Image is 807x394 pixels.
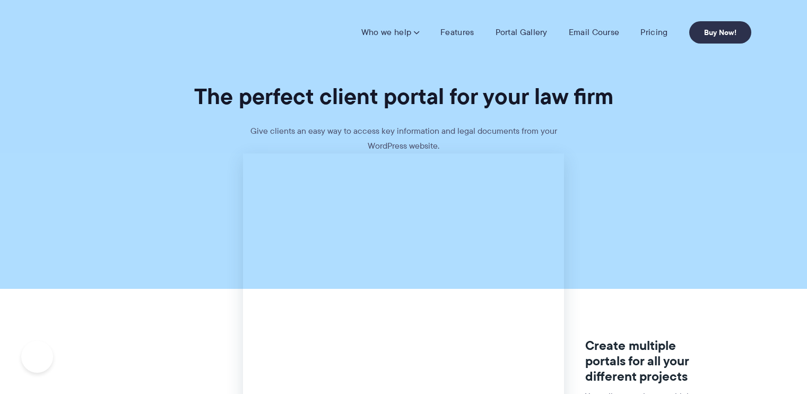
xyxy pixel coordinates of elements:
a: Who we help [361,27,419,38]
a: Features [440,27,474,38]
a: Portal Gallery [496,27,548,38]
a: Buy Now! [689,21,751,44]
a: Pricing [640,27,667,38]
a: Email Course [569,27,620,38]
iframe: Toggle Customer Support [21,341,53,373]
h3: Create multiple portals for all your different projects [585,338,701,384]
p: Give clients an easy way to access key information and legal documents from your WordPress website. [245,124,563,153]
